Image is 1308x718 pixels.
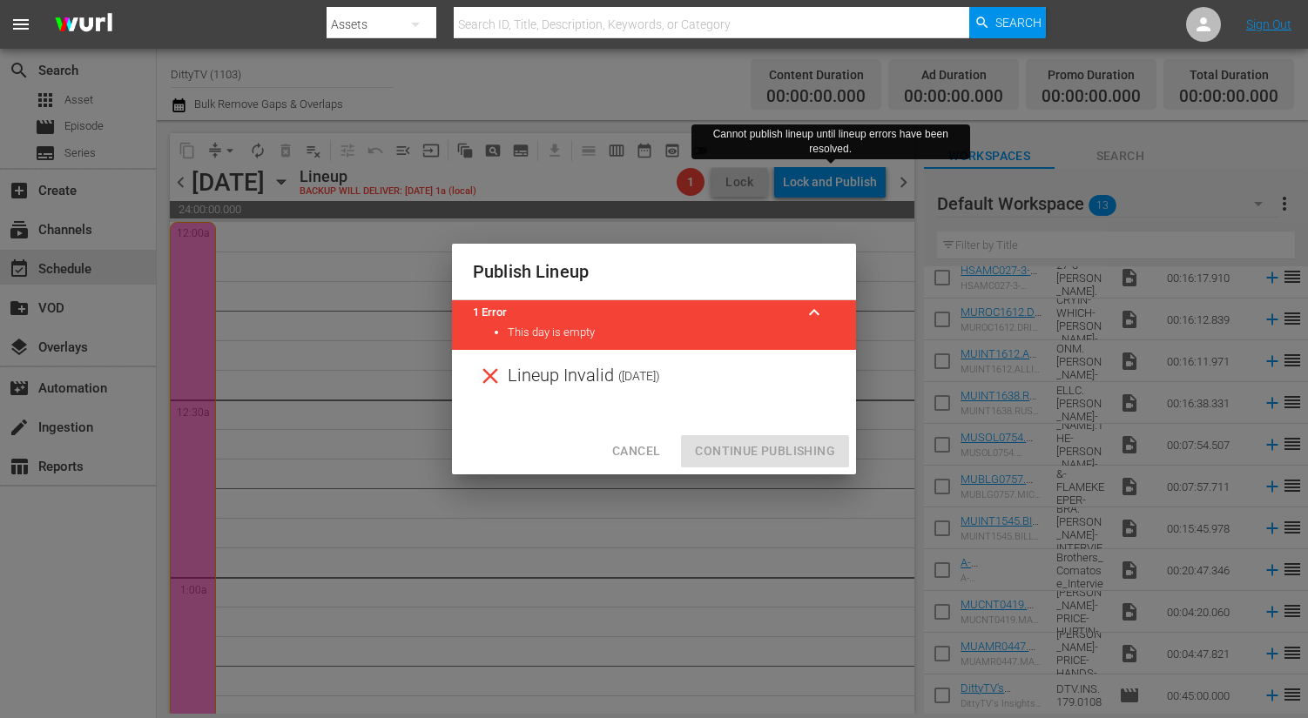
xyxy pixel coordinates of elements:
button: keyboard_arrow_up [793,292,835,333]
span: Search [995,7,1042,38]
h2: Publish Lineup [473,258,835,285]
a: Sign Out [1246,17,1291,31]
div: Cannot publish lineup until lineup errors have been resolved. [698,127,963,157]
span: menu [10,14,31,35]
title: 1 Error [473,305,793,321]
button: Cancel [598,435,674,467]
div: Lineup Invalid [452,350,856,402]
span: Cancel [612,440,660,462]
span: keyboard_arrow_up [804,302,825,323]
img: ans4CAIJ8jUAAAAAAAAAAAAAAAAAAAAAAAAgQb4GAAAAAAAAAAAAAAAAAAAAAAAAJMjXAAAAAAAAAAAAAAAAAAAAAAAAgAT5G... [42,4,125,45]
li: This day is empty [508,325,835,341]
span: ( [DATE] ) [618,363,660,389]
